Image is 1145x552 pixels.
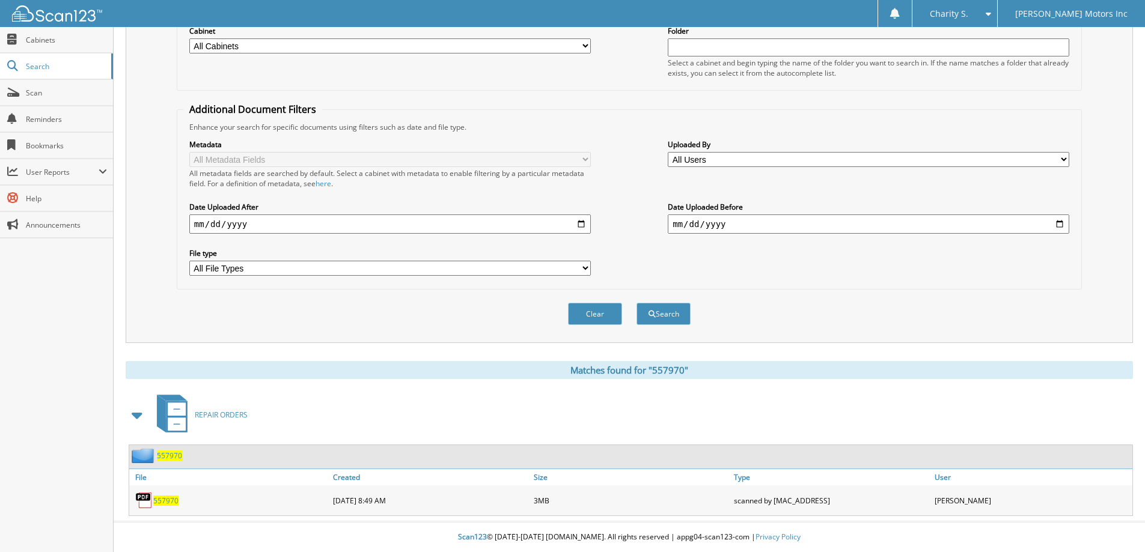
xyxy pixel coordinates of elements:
div: © [DATE]-[DATE] [DOMAIN_NAME]. All rights reserved | appg04-scan123-com | [114,523,1145,552]
label: Cabinet [189,26,591,36]
a: Type [731,469,932,485]
span: REPAIR ORDERS [195,410,248,420]
img: scan123-logo-white.svg [12,5,102,22]
img: PDF.png [135,491,153,509]
input: start [189,214,591,234]
img: folder2.png [132,448,157,463]
legend: Additional Document Filters [183,103,322,116]
label: Date Uploaded Before [668,202,1069,212]
a: File [129,469,330,485]
div: Select a cabinet and begin typing the name of the folder you want to search in. If the name match... [668,58,1069,78]
label: Date Uploaded After [189,202,591,212]
a: Size [531,469,731,485]
div: All metadata fields are searched by default. Select a cabinet with metadata to enable filtering b... [189,168,591,189]
span: User Reports [26,167,99,177]
span: Charity S. [930,10,968,17]
a: 557970 [157,450,182,461]
input: end [668,214,1069,234]
label: Metadata [189,139,591,150]
span: Scan [26,88,107,98]
label: File type [189,248,591,258]
span: Help [26,193,107,204]
div: [PERSON_NAME] [932,488,1132,512]
div: 3MB [531,488,731,512]
a: Privacy Policy [756,532,801,542]
iframe: Chat Widget [1085,494,1145,552]
span: Scan123 [458,532,487,542]
div: Matches found for "557970" [126,361,1133,379]
span: [PERSON_NAME] Motors Inc [1015,10,1128,17]
div: [DATE] 8:49 AM [330,488,531,512]
button: Search [637,303,691,325]
span: Reminders [26,114,107,124]
label: Folder [668,26,1069,36]
div: scanned by [MAC_ADDRESS] [731,488,932,512]
span: Search [26,61,105,71]
a: here [316,178,331,189]
span: Bookmarks [26,141,107,151]
span: Announcements [26,220,107,230]
a: User [932,469,1132,485]
div: Enhance your search for specific documents using filters such as date and file type. [183,122,1075,132]
a: Created [330,469,531,485]
span: Cabinets [26,35,107,45]
button: Clear [568,303,622,325]
label: Uploaded By [668,139,1069,150]
a: REPAIR ORDERS [150,391,248,438]
a: 557970 [153,496,179,506]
